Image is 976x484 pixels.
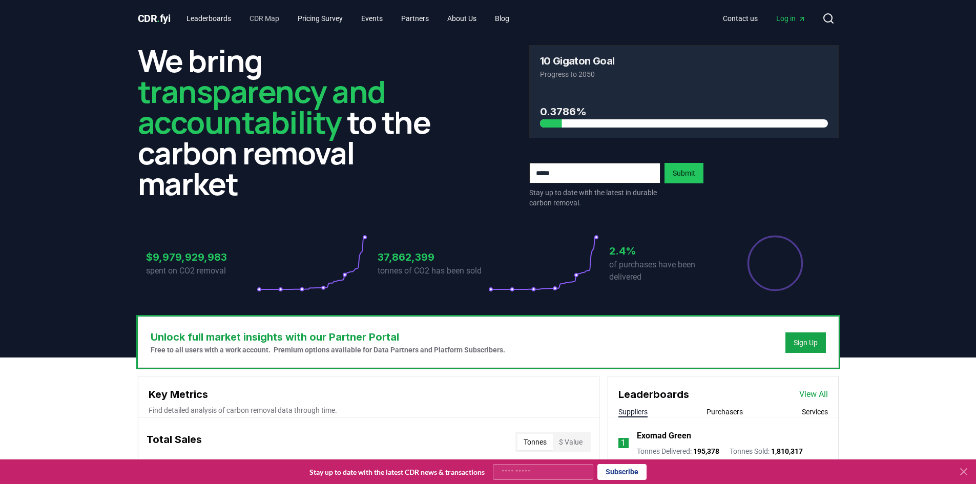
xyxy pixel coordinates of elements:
h3: Total Sales [147,432,202,452]
a: Blog [487,9,517,28]
h2: We bring to the carbon removal market [138,45,447,199]
h3: 37,862,399 [378,249,488,265]
a: Events [353,9,391,28]
a: Partners [393,9,437,28]
a: Sign Up [794,338,818,348]
p: Free to all users with a work account. Premium options available for Data Partners and Platform S... [151,345,505,355]
h3: 2.4% [609,243,720,259]
span: CDR fyi [138,12,171,25]
a: View All [799,388,828,401]
a: Contact us [715,9,766,28]
h3: 0.3786% [540,104,828,119]
button: Submit [664,163,703,183]
span: 1,810,317 [771,447,803,455]
p: Find detailed analysis of carbon removal data through time. [149,405,589,415]
a: Exomad Green [637,430,691,442]
h3: 10 Gigaton Goal [540,56,615,66]
h3: Leaderboards [618,387,689,402]
a: Log in [768,9,814,28]
p: Tonnes Delivered : [637,446,719,456]
span: 195,378 [693,447,719,455]
button: Tonnes [517,434,553,450]
button: Services [802,407,828,417]
h3: Unlock full market insights with our Partner Portal [151,329,505,345]
span: transparency and accountability [138,70,385,143]
div: Percentage of sales delivered [746,235,804,292]
button: Purchasers [707,407,743,417]
button: Sign Up [785,332,826,353]
nav: Main [178,9,517,28]
a: CDR Map [241,9,287,28]
p: Progress to 2050 [540,69,828,79]
a: About Us [439,9,485,28]
p: of purchases have been delivered [609,259,720,283]
h3: Key Metrics [149,387,589,402]
p: Tonnes Sold : [730,446,803,456]
a: Leaderboards [178,9,239,28]
span: Log in [776,13,806,24]
p: tonnes of CO2 has been sold [378,265,488,277]
p: spent on CO2 removal [146,265,257,277]
h3: $9,979,929,983 [146,249,257,265]
p: 1 [621,437,626,449]
button: Suppliers [618,407,648,417]
button: $ Value [553,434,589,450]
span: . [157,12,160,25]
a: Pricing Survey [289,9,351,28]
p: Stay up to date with the latest in durable carbon removal. [529,187,660,208]
nav: Main [715,9,814,28]
a: CDR.fyi [138,11,171,26]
